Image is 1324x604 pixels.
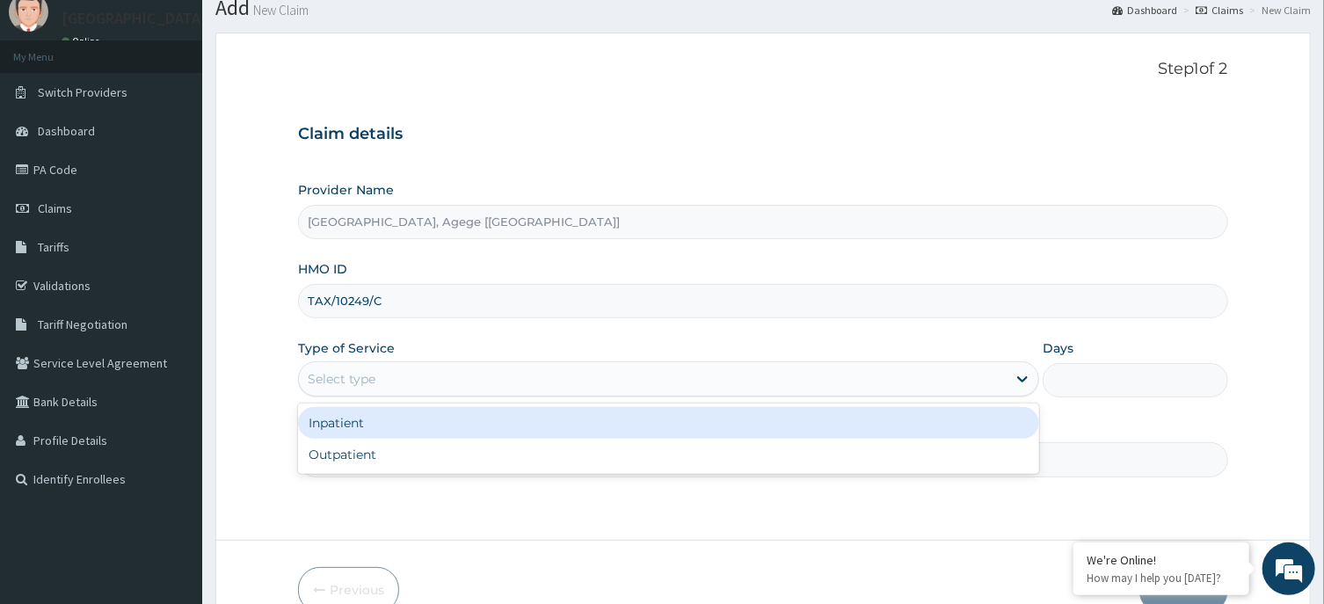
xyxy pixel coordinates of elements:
img: d_794563401_company_1708531726252_794563401 [33,88,71,132]
li: New Claim [1245,3,1311,18]
div: Inpatient [298,407,1039,439]
span: Claims [38,200,72,216]
p: How may I help you today? [1087,571,1236,586]
a: Claims [1196,3,1243,18]
div: Minimize live chat window [288,9,331,51]
input: Enter HMO ID [298,284,1227,318]
h3: Claim details [298,125,1227,144]
span: Dashboard [38,123,95,139]
div: We're Online! [1087,552,1236,568]
label: HMO ID [298,260,347,278]
div: Chat with us now [91,98,295,121]
a: Dashboard [1112,3,1177,18]
small: New Claim [250,4,309,17]
span: Tariffs [38,239,69,255]
div: Select type [308,370,375,388]
span: Tariff Negotiation [38,317,127,332]
label: Type of Service [298,339,395,357]
p: Step 1 of 2 [298,60,1227,79]
div: Outpatient [298,439,1039,470]
a: Online [62,35,104,47]
label: Days [1043,339,1073,357]
textarea: Type your message and hit 'Enter' [9,411,335,472]
span: Switch Providers [38,84,127,100]
label: Provider Name [298,181,394,199]
span: We're online! [102,186,243,364]
p: [GEOGRAPHIC_DATA] [62,11,207,26]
